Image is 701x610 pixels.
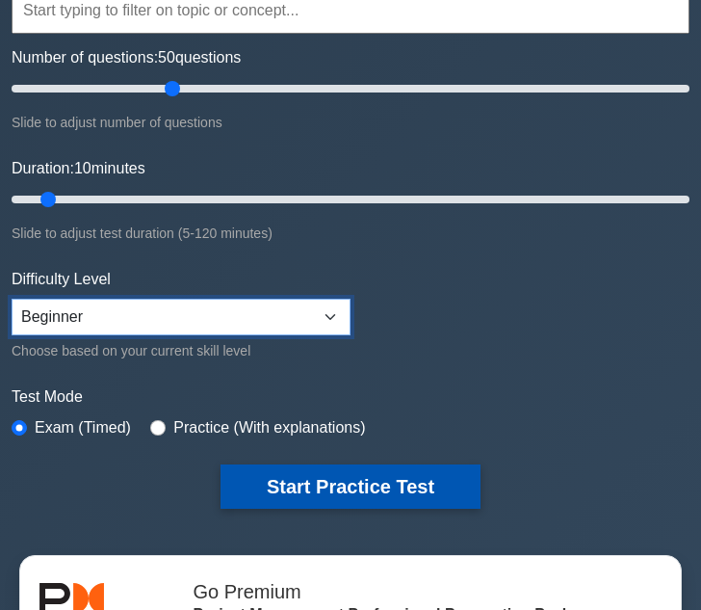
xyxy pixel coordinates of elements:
[12,268,111,291] label: Difficulty Level
[35,416,131,439] label: Exam (Timed)
[74,160,91,176] span: 10
[12,157,145,180] label: Duration: minutes
[12,222,689,245] div: Slide to adjust test duration (5-120 minutes)
[221,464,480,509] button: Start Practice Test
[12,46,241,69] label: Number of questions: questions
[12,339,350,362] div: Choose based on your current skill level
[12,385,689,409] label: Test Mode
[158,49,175,66] span: 50
[173,416,365,439] label: Practice (With explanations)
[12,111,689,134] div: Slide to adjust number of questions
